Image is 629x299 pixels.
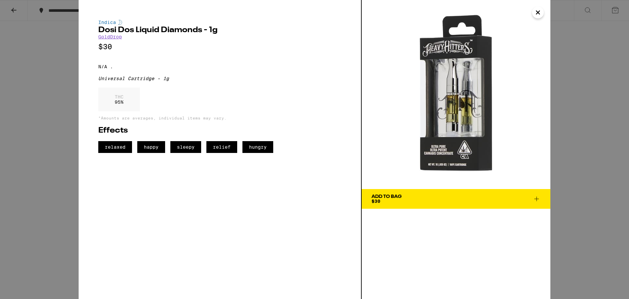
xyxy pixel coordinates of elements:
a: GoldDrop [98,34,122,39]
span: sleepy [170,141,201,153]
div: Universal Cartridge - 1g [98,76,341,81]
span: happy [137,141,165,153]
p: $30 [98,43,341,51]
span: relaxed [98,141,132,153]
h2: Effects [98,127,341,135]
button: Add To Bag$30 [362,189,550,209]
button: Close [532,7,544,18]
span: $30 [372,199,380,204]
span: hungry [242,141,273,153]
div: Indica [98,20,341,25]
div: 95 % [98,88,140,111]
h2: Dosi Dos Liquid Diamonds - 1g [98,26,341,34]
span: relief [206,141,237,153]
p: THC [115,94,124,99]
div: Add To Bag [372,194,402,199]
p: N/A . [98,64,341,69]
img: indicaColor.svg [118,20,122,25]
p: *Amounts are averages, individual items may vary. [98,116,341,120]
span: Hi. Need any help? [4,5,47,10]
